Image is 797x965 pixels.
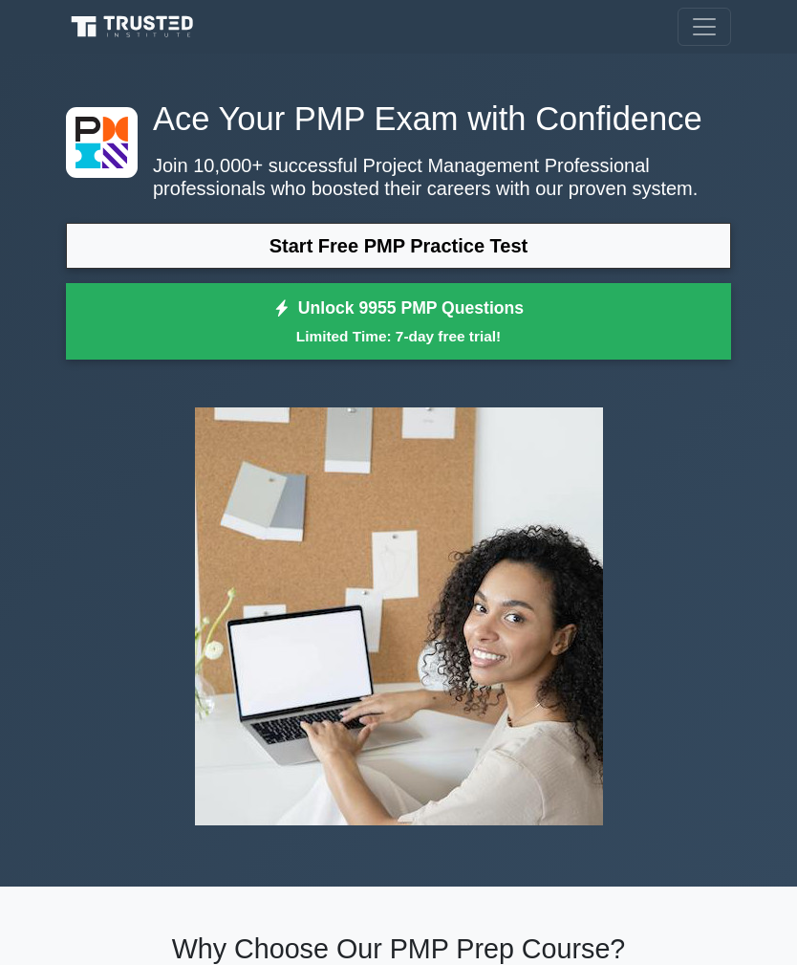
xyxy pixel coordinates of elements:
a: Unlock 9955 PMP QuestionsLimited Time: 7-day free trial! [66,283,731,360]
small: Limited Time: 7-day free trial! [90,325,707,347]
a: Start Free PMP Practice Test [66,223,731,269]
h2: Why Choose Our PMP Prep Course? [66,932,731,965]
p: Join 10,000+ successful Project Management Professional professionals who boosted their careers w... [66,154,731,200]
h1: Ace Your PMP Exam with Confidence [66,99,731,139]
button: Toggle navigation [678,8,731,46]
